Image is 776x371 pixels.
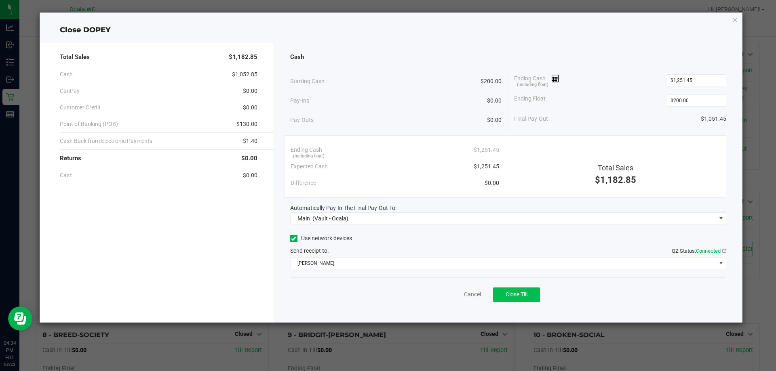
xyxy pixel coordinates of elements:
[290,77,325,86] span: Starting Cash
[60,137,152,145] span: Cash Back from Electronic Payments
[487,96,502,105] span: $0.00
[243,171,257,180] span: $0.00
[517,82,548,88] span: (including float)
[290,247,329,254] span: Send receipt to:
[293,153,325,160] span: (including float)
[598,163,633,172] span: Total Sales
[60,103,101,112] span: Customer Credit
[40,25,743,36] div: Close DOPEY
[8,306,32,331] iframe: Resource center
[290,234,352,243] label: Use network devices
[291,179,316,187] span: Difference
[60,70,73,79] span: Cash
[514,115,548,123] span: Final Pay-Out
[60,150,257,167] div: Returns
[506,291,527,298] span: Close Till
[241,154,257,163] span: $0.00
[696,248,721,254] span: Connected
[474,162,499,171] span: $1,251.45
[514,74,559,86] span: Ending Cash
[595,175,636,185] span: $1,182.85
[290,116,314,124] span: Pay-Outs
[291,258,716,269] span: [PERSON_NAME]
[493,287,540,302] button: Close Till
[60,120,118,128] span: Point of Banking (POB)
[672,248,726,254] span: QZ Status:
[60,87,80,95] span: CanPay
[243,87,257,95] span: $0.00
[290,205,396,211] span: Automatically Pay-In The Final Pay-Out To:
[241,137,257,145] span: -$1.40
[291,162,328,171] span: Expected Cash
[229,52,257,62] span: $1,182.85
[232,70,257,79] span: $1,052.85
[701,115,726,123] span: $1,051.45
[291,146,322,154] span: Ending Cash
[312,215,348,222] span: (Vault - Ocala)
[290,96,309,105] span: Pay-Ins
[474,146,499,154] span: $1,251.45
[297,215,310,222] span: Main
[243,103,257,112] span: $0.00
[236,120,257,128] span: $130.00
[290,52,304,62] span: Cash
[60,171,73,180] span: Cash
[481,77,502,86] span: $200.00
[514,94,546,107] span: Ending Float
[485,179,499,187] span: $0.00
[464,290,481,299] a: Cancel
[487,116,502,124] span: $0.00
[60,52,90,62] span: Total Sales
